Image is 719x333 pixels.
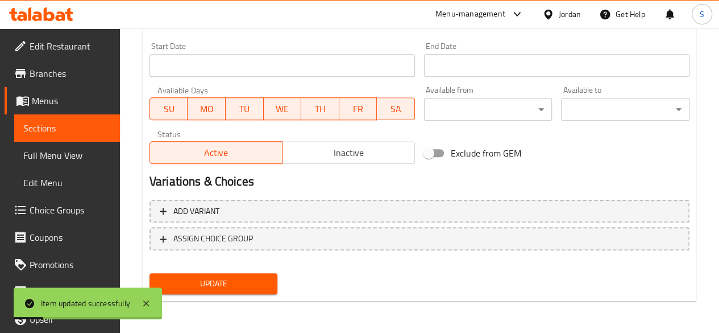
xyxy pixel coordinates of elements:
[23,149,111,162] span: Full Menu View
[149,227,689,250] button: ASSIGN CHOICE GROUP
[23,121,111,135] span: Sections
[301,97,339,120] button: TH
[344,101,373,117] span: FR
[30,67,111,80] span: Branches
[435,7,505,21] div: Menu-management
[700,8,704,20] span: S
[5,306,120,333] a: Upsell
[30,285,111,299] span: Menu disclaimer
[149,273,278,294] button: Update
[451,146,521,160] span: Exclude from GEM
[264,97,302,120] button: WE
[30,39,111,53] span: Edit Restaurant
[226,97,264,120] button: TU
[230,101,259,117] span: TU
[561,98,689,121] div: ​
[159,277,269,291] span: Update
[23,176,111,190] span: Edit Menu
[14,114,120,142] a: Sections
[149,200,689,223] button: Add variant
[192,101,221,117] span: MO
[5,60,120,87] a: Branches
[287,145,410,161] span: Inactive
[155,101,183,117] span: SU
[559,8,581,20] div: Jordan
[32,94,111,108] span: Menus
[306,101,335,117] span: TH
[41,297,130,310] div: Item updated successfully
[188,97,226,120] button: MO
[5,251,120,278] a: Promotions
[149,97,188,120] button: SU
[173,204,219,219] span: Add variant
[14,142,120,169] a: Full Menu View
[173,232,253,246] span: ASSIGN CHOICE GROUP
[5,278,120,306] a: Menu disclaimer
[149,141,282,164] button: Active
[14,169,120,196] a: Edit Menu
[149,173,689,190] h2: Variations & Choices
[30,203,111,217] span: Choice Groups
[282,141,415,164] button: Inactive
[30,258,111,272] span: Promotions
[424,98,552,121] div: ​
[268,101,297,117] span: WE
[377,97,415,120] button: SA
[5,87,120,114] a: Menus
[381,101,410,117] span: SA
[5,196,120,224] a: Choice Groups
[30,313,111,326] span: Upsell
[5,32,120,60] a: Edit Restaurant
[30,231,111,244] span: Coupons
[5,224,120,251] a: Coupons
[339,97,377,120] button: FR
[155,145,278,161] span: Active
